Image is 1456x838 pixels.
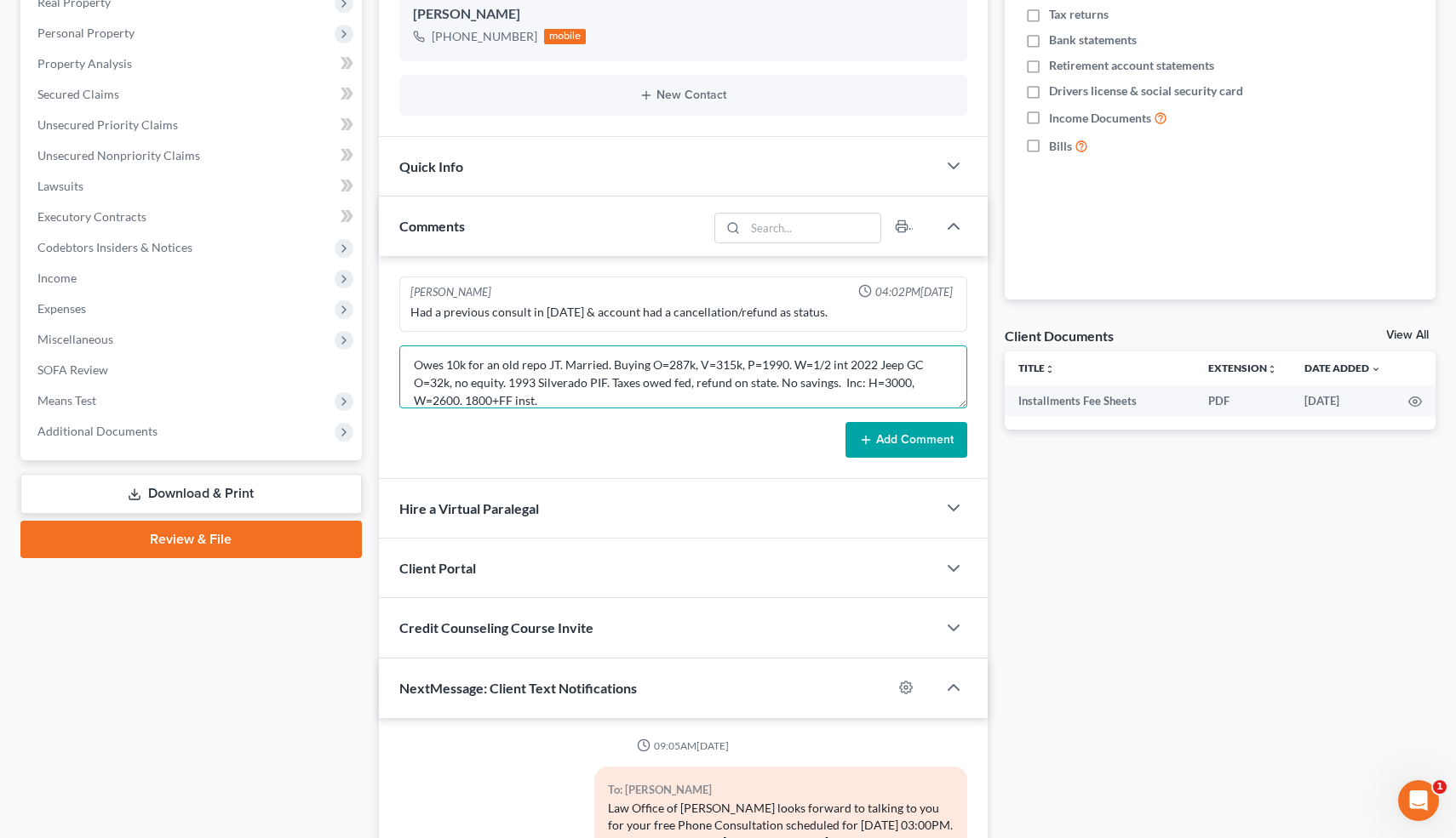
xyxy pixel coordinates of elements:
[1049,6,1109,23] span: Tax returns
[544,29,587,44] div: mobile
[1049,138,1072,155] span: Bills
[24,202,362,232] a: Executory Contracts
[399,218,465,234] span: Comments
[410,284,491,300] div: [PERSON_NAME]
[24,79,362,110] a: Secured Claims
[37,26,135,40] span: Personal Property
[37,56,132,71] span: Property Analysis
[1045,364,1055,374] i: unfold_more
[37,393,96,408] span: Means Test
[37,87,119,101] span: Secured Claims
[37,209,146,224] span: Executory Contracts
[37,424,158,438] span: Additional Documents
[399,158,463,174] span: Quick Info
[1049,57,1214,74] span: Retirement account statements
[1208,362,1277,374] a: Extensionunfold_more
[410,304,957,321] div: Had a previous consult in [DATE] & account had a cancellation/refund as status.
[1371,364,1381,374] i: expand_more
[746,214,881,242] input: Search...
[399,619,593,636] span: Credit Counseling Course Invite
[1386,329,1429,341] a: View All
[1049,83,1243,100] span: Drivers license & social security card
[37,362,108,377] span: SOFA Review
[37,148,200,162] span: Unsecured Nonpriority Claims
[413,88,954,102] button: New Contact
[1049,31,1137,48] span: Bank statements
[24,171,362,202] a: Lawsuits
[413,4,954,25] div: [PERSON_NAME]
[1005,385,1195,416] td: Installments Fee Sheets
[1005,327,1114,345] div: Client Documents
[1195,385,1291,416] td: PDF
[1304,362,1381,374] a: Date Added expand_more
[846,422,967,458] button: Add Comment
[399,738,968,753] div: 09:05AM[DATE]
[20,474,362,514] a: Download & Print
[24,48,362,79] a: Property Analysis
[37,301,86,316] span: Expenses
[1018,362,1055,374] a: Titleunfold_more
[399,560,476,576] span: Client Portal
[1433,780,1447,794] span: 1
[399,680,637,696] span: NextMessage: Client Text Notifications
[37,117,178,132] span: Unsecured Priority Claims
[608,780,954,800] div: To: [PERSON_NAME]
[37,271,77,285] span: Income
[399,500,539,516] span: Hire a Virtual Paralegal
[1267,364,1277,374] i: unfold_more
[24,110,362,140] a: Unsecured Priority Claims
[1291,385,1395,416] td: [DATE]
[20,521,362,558] a: Review & File
[37,332,113,346] span: Miscellaneous
[875,284,953,300] span: 04:02PM[DATE]
[432,28,537,45] div: [PHONE_NUMBER]
[1398,780,1439,821] iframe: Intercom live chat
[24,355,362,385] a: SOFA Review
[37,179,83,193] span: Lawsuits
[37,240,192,254] span: Codebtors Insiders & Notices
[1049,110,1151,127] span: Income Documents
[24,140,362,171] a: Unsecured Nonpriority Claims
